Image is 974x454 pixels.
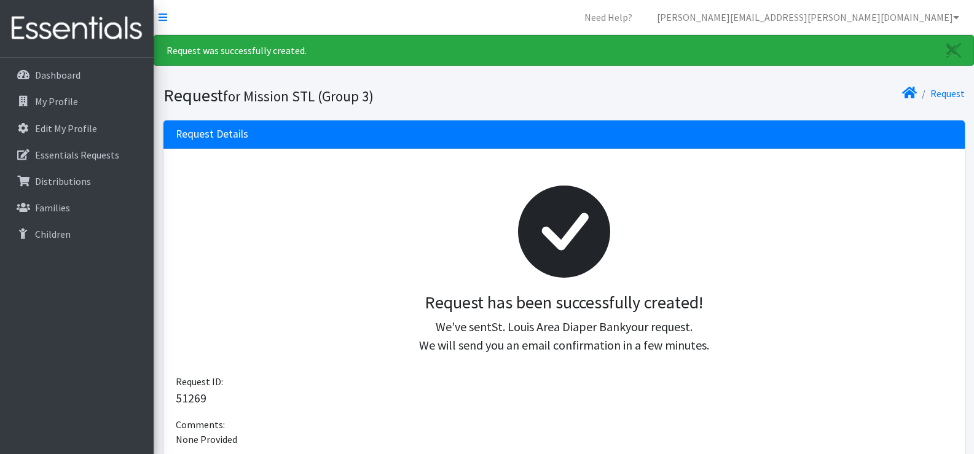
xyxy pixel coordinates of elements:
[5,143,149,167] a: Essentials Requests
[176,389,952,407] p: 51269
[5,63,149,87] a: Dashboard
[35,175,91,187] p: Distributions
[176,418,225,431] span: Comments:
[492,319,626,334] span: St. Louis Area Diaper Bank
[35,228,71,240] p: Children
[5,8,149,49] img: HumanEssentials
[163,85,560,106] h1: Request
[176,375,223,388] span: Request ID:
[35,202,70,214] p: Families
[35,149,119,161] p: Essentials Requests
[5,222,149,246] a: Children
[5,195,149,220] a: Families
[35,69,81,81] p: Dashboard
[930,87,965,100] a: Request
[647,5,969,29] a: [PERSON_NAME][EMAIL_ADDRESS][PERSON_NAME][DOMAIN_NAME]
[5,116,149,141] a: Edit My Profile
[223,87,374,105] small: for Mission STL (Group 3)
[176,433,237,445] span: None Provided
[176,128,248,141] h3: Request Details
[186,318,943,354] p: We've sent your request. We will send you an email confirmation in a few minutes.
[35,122,97,135] p: Edit My Profile
[934,36,973,65] a: Close
[575,5,642,29] a: Need Help?
[35,95,78,108] p: My Profile
[5,89,149,114] a: My Profile
[154,35,974,66] div: Request was successfully created.
[186,292,943,313] h3: Request has been successfully created!
[5,169,149,194] a: Distributions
